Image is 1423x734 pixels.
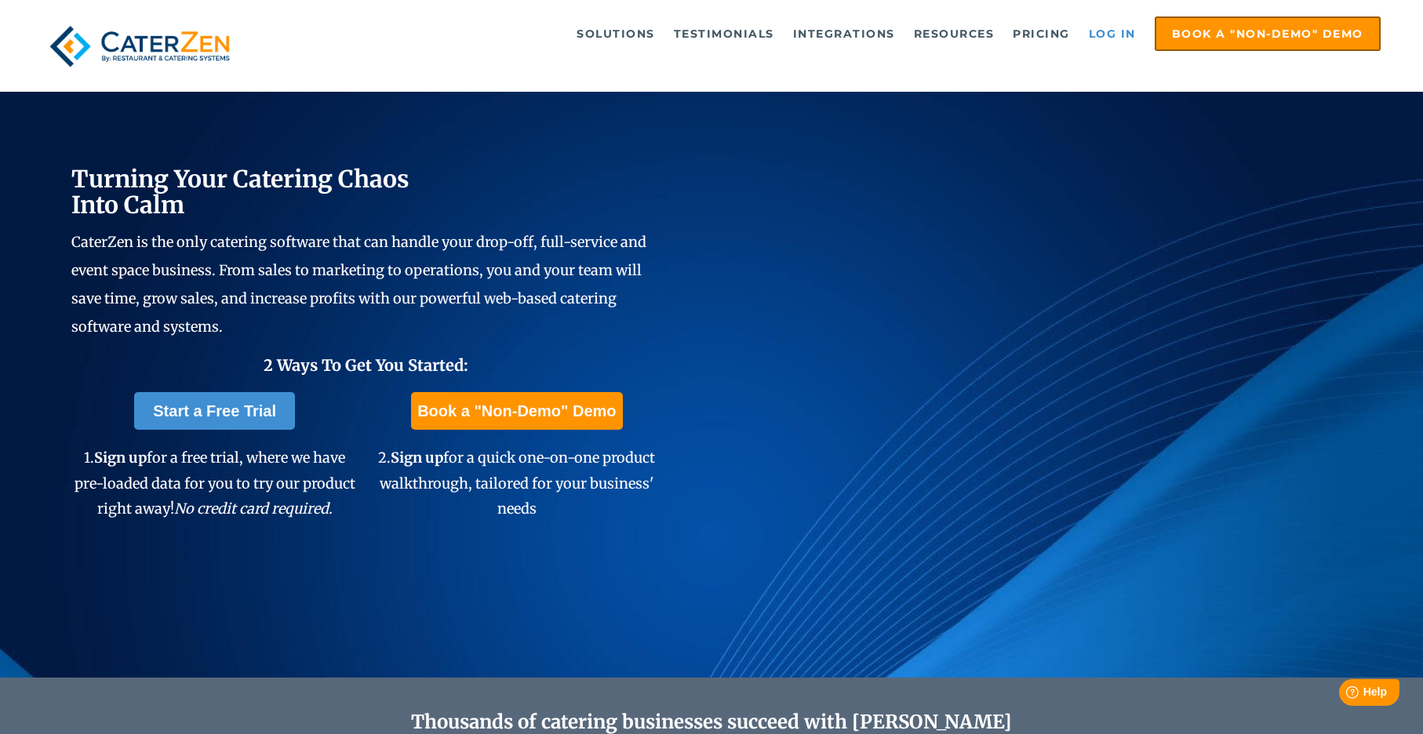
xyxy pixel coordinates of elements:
[411,392,622,430] a: Book a "Non-Demo" Demo
[391,449,443,467] span: Sign up
[94,449,147,467] span: Sign up
[569,18,663,49] a: Solutions
[1283,673,1406,717] iframe: Help widget launcher
[264,355,468,375] span: 2 Ways To Get You Started:
[906,18,1003,49] a: Resources
[142,711,1280,734] h2: Thousands of catering businesses succeed with [PERSON_NAME]
[1155,16,1381,51] a: Book a "Non-Demo" Demo
[75,449,355,518] span: 1. for a free trial, where we have pre-loaded data for you to try our product right away!
[785,18,903,49] a: Integrations
[71,233,646,336] span: CaterZen is the only catering software that can handle your drop-off, full-service and event spac...
[174,500,333,518] em: No credit card required.
[1005,18,1078,49] a: Pricing
[666,18,782,49] a: Testimonials
[42,16,237,76] img: caterzen
[134,392,295,430] a: Start a Free Trial
[1081,18,1144,49] a: Log in
[71,164,409,220] span: Turning Your Catering Chaos Into Calm
[271,16,1381,51] div: Navigation Menu
[378,449,655,518] span: 2. for a quick one-on-one product walkthrough, tailored for your business' needs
